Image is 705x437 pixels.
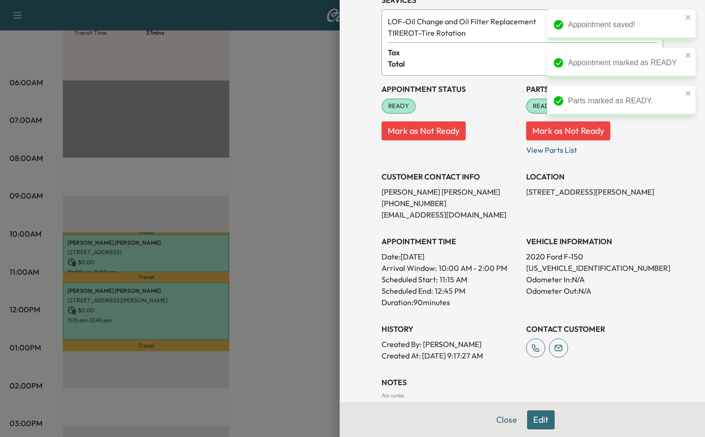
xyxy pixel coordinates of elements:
p: Scheduled Start: [382,274,438,285]
p: 11:15 AM [440,274,467,285]
p: [EMAIL_ADDRESS][DOMAIN_NAME] [382,209,519,220]
span: Tire Rotation [388,27,630,39]
p: 2020 Ford F-150 [526,251,663,262]
p: Duration: 90 minutes [382,297,519,308]
h3: CUSTOMER CONTACT INFO [382,171,519,182]
span: READY [382,101,415,111]
button: Edit [527,410,555,429]
div: Parts marked as READY. [568,95,682,107]
p: [PERSON_NAME] [PERSON_NAME] [382,186,519,198]
p: Scheduled End: [382,285,433,297]
h3: NOTES [382,377,663,388]
p: Created By : [PERSON_NAME] [382,338,519,350]
p: Created At : [DATE] 9:17:27 AM [382,350,519,361]
div: Appointment marked as READY [568,57,682,69]
p: [US_VEHICLE_IDENTIFICATION_NUMBER] [526,262,663,274]
button: Close [490,410,523,429]
h3: LOCATION [526,171,663,182]
p: Arrival Window: [382,262,519,274]
span: Total [388,58,634,70]
button: Mark as Not Ready [382,121,466,140]
span: Oil Change and Oil Filter Replacement [388,16,630,27]
button: close [685,51,692,59]
button: close [685,89,692,97]
h3: APPOINTMENT TIME [382,236,519,247]
h3: CONTACT CUSTOMER [526,323,663,335]
p: [STREET_ADDRESS][PERSON_NAME] [526,186,663,198]
span: READY [527,101,559,111]
h3: History [382,323,519,335]
h3: VEHICLE INFORMATION [526,236,663,247]
div: Appointment saved! [568,19,682,30]
p: Odometer In: N/A [526,274,663,285]
span: 10:00 AM - 2:00 PM [439,262,507,274]
p: View Parts List [526,140,663,156]
p: 12:45 PM [435,285,465,297]
button: close [685,13,692,21]
h3: Parts Status [526,83,663,95]
p: [PHONE_NUMBER] [382,198,519,209]
span: Tax [388,47,634,58]
div: No notes [382,392,663,399]
button: Mark as Not Ready [526,121,610,140]
h3: Appointment Status [382,83,519,95]
p: Odometer Out: N/A [526,285,663,297]
p: Date: [DATE] [382,251,519,262]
